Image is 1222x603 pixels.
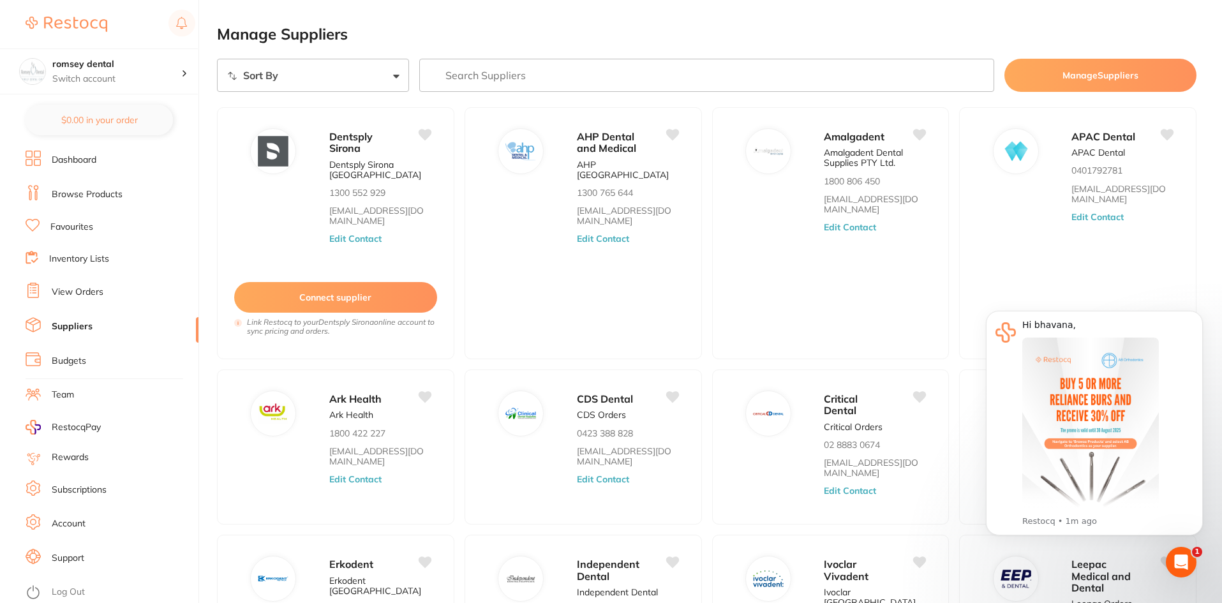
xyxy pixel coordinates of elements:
[577,428,633,438] p: 0423 388 828
[52,552,84,565] a: Support
[26,105,173,135] button: $0.00 in your order
[329,130,373,154] span: Dentsply Sirona
[52,517,86,530] a: Account
[1071,165,1122,175] p: 0401792781
[52,73,181,86] p: Switch account
[577,188,633,198] p: 1300 765 644
[329,160,431,180] p: Dentsply Sirona [GEOGRAPHIC_DATA]
[52,421,101,434] span: RestocqPay
[967,292,1222,569] iframe: Intercom notifications message
[26,420,101,435] a: RestocqPay
[1071,558,1131,594] span: Leepac Medical and Dental
[26,420,41,435] img: RestocqPay
[49,253,109,265] a: Inventory Lists
[52,484,107,496] a: Subscriptions
[824,440,880,450] p: 02 8883 0674
[577,446,678,466] a: [EMAIL_ADDRESS][DOMAIN_NAME]
[52,355,86,368] a: Budgets
[577,130,636,154] span: AHP Dental and Medical
[505,563,536,594] img: Independent Dental
[52,320,93,333] a: Suppliers
[217,26,1196,43] h2: Manage Suppliers
[52,154,96,167] a: Dashboard
[26,583,195,603] button: Log Out
[258,398,289,429] img: Ark Health
[329,446,431,466] a: [EMAIL_ADDRESS][DOMAIN_NAME]
[753,136,784,167] img: Amalgadent
[329,576,431,596] p: Erkodent [GEOGRAPHIC_DATA]
[1071,184,1173,204] a: [EMAIL_ADDRESS][DOMAIN_NAME]
[234,282,437,313] button: Connect supplier
[1004,59,1196,92] button: ManageSuppliers
[329,474,382,484] button: Edit Contact
[20,59,45,84] img: romsey dental
[1192,547,1202,557] span: 1
[577,474,629,484] button: Edit Contact
[26,17,107,32] img: Restocq Logo
[329,392,382,405] span: Ark Health
[1071,130,1135,143] span: APAC Dental
[753,563,784,594] img: Ivoclar Vivadent
[577,205,678,226] a: [EMAIL_ADDRESS][DOMAIN_NAME]
[52,188,123,201] a: Browse Products
[1001,563,1031,594] img: Leepac Medical and Dental
[52,451,89,464] a: Rewards
[824,486,876,496] button: Edit Contact
[50,221,93,234] a: Favourites
[1071,147,1125,158] p: APAC Dental
[505,136,536,167] img: AHP Dental and Medical
[329,410,373,420] p: Ark Health
[824,176,880,186] p: 1800 806 450
[1071,212,1124,222] button: Edit Contact
[52,586,85,599] a: Log Out
[577,410,626,420] p: CDS Orders
[824,458,925,478] a: [EMAIL_ADDRESS][DOMAIN_NAME]
[824,422,883,432] p: Critical Orders
[577,558,639,582] span: Independent Dental
[247,318,437,336] i: Link Restocq to your Dentsply Sirona online account to sync pricing and orders.
[577,160,678,180] p: AHP [GEOGRAPHIC_DATA]
[824,222,876,232] button: Edit Contact
[258,563,289,594] img: Erkodent
[824,392,858,417] span: Critical Dental
[329,234,382,244] button: Edit Contact
[52,286,103,299] a: View Orders
[1166,547,1196,577] iframe: Intercom live chat
[52,58,181,71] h4: romsey dental
[329,428,385,438] p: 1800 422 227
[329,558,373,570] span: Erkodent
[26,10,107,39] a: Restocq Logo
[1001,136,1031,167] img: APAC Dental
[258,136,289,167] img: Dentsply Sirona
[329,188,385,198] p: 1300 552 929
[419,59,995,92] input: Search Suppliers
[824,130,884,143] span: Amalgadent
[824,194,925,214] a: [EMAIL_ADDRESS][DOMAIN_NAME]
[824,147,925,168] p: Amalgadent Dental Supplies PTY Ltd.
[577,587,658,597] p: Independent Dental
[505,398,536,429] img: CDS Dental
[753,398,784,429] img: Critical Dental
[329,205,431,226] a: [EMAIL_ADDRESS][DOMAIN_NAME]
[824,558,868,582] span: Ivoclar Vivadent
[577,392,633,405] span: CDS Dental
[577,234,629,244] button: Edit Contact
[52,389,74,401] a: Team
